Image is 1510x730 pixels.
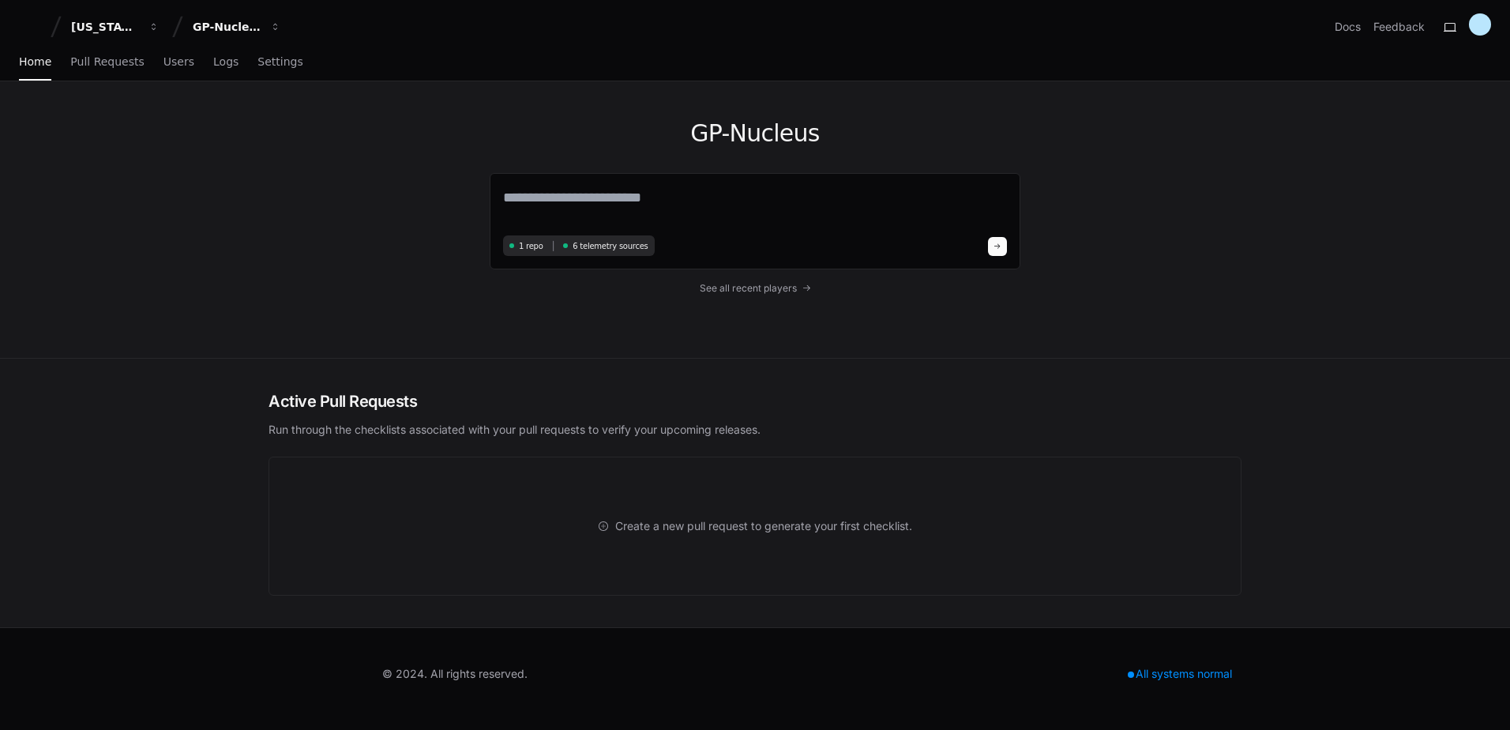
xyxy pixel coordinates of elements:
[615,518,912,534] span: Create a new pull request to generate your first checklist.
[490,282,1020,295] a: See all recent players
[700,282,797,295] span: See all recent players
[70,44,144,81] a: Pull Requests
[163,44,194,81] a: Users
[193,19,261,35] div: GP-Nucleus
[573,240,648,252] span: 6 telemetry sources
[70,57,144,66] span: Pull Requests
[213,57,239,66] span: Logs
[257,44,302,81] a: Settings
[490,119,1020,148] h1: GP-Nucleus
[163,57,194,66] span: Users
[19,44,51,81] a: Home
[257,57,302,66] span: Settings
[19,57,51,66] span: Home
[71,19,139,35] div: [US_STATE] Pacific
[269,390,1241,412] h2: Active Pull Requests
[269,422,1241,438] p: Run through the checklists associated with your pull requests to verify your upcoming releases.
[382,666,528,682] div: © 2024. All rights reserved.
[1373,19,1425,35] button: Feedback
[519,240,543,252] span: 1 repo
[213,44,239,81] a: Logs
[1335,19,1361,35] a: Docs
[186,13,287,41] button: GP-Nucleus
[65,13,166,41] button: [US_STATE] Pacific
[1118,663,1241,685] div: All systems normal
